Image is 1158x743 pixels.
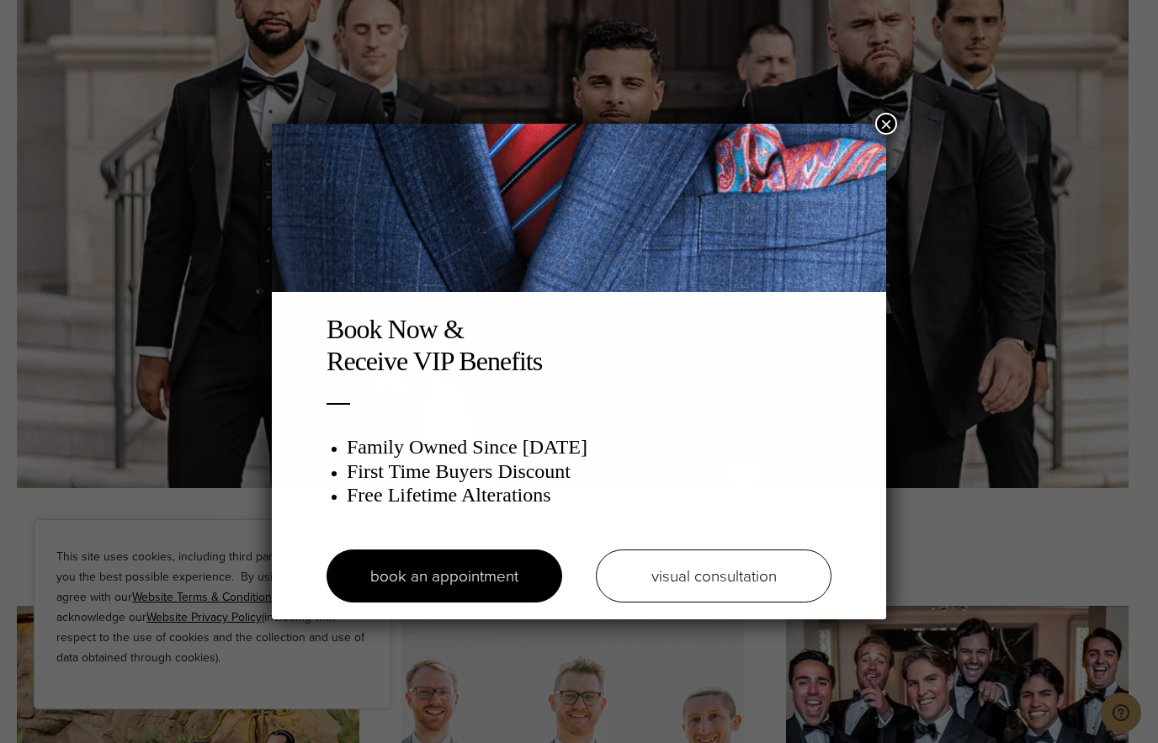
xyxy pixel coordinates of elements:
a: visual consultation [596,549,831,602]
a: book an appointment [327,549,562,602]
h2: Book Now & Receive VIP Benefits [327,313,831,378]
h3: Free Lifetime Alterations [347,483,831,507]
h3: First Time Buyers Discount [347,459,831,484]
button: Close [875,113,897,135]
h3: Family Owned Since [DATE] [347,435,831,459]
